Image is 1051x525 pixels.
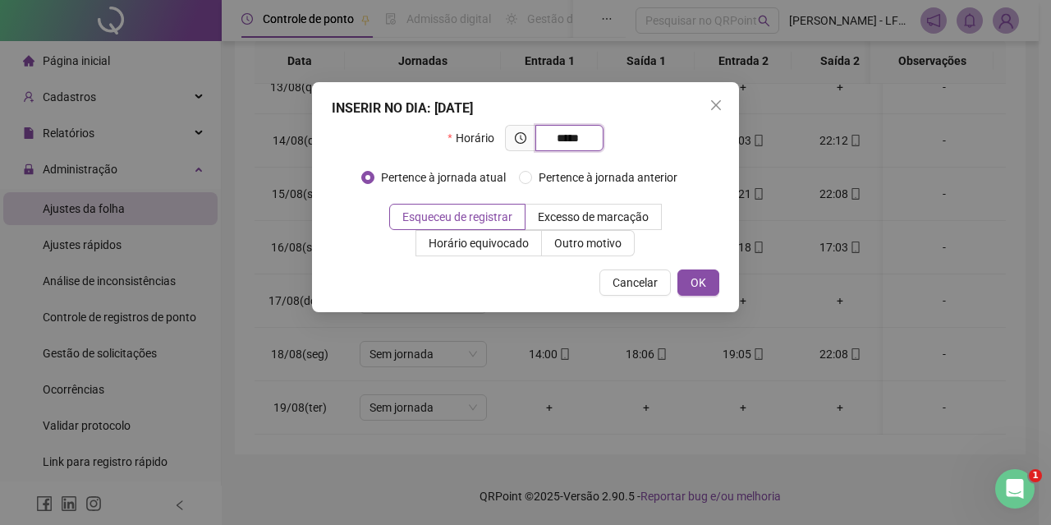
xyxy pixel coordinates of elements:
[538,210,649,223] span: Excesso de marcação
[677,269,719,296] button: OK
[599,269,671,296] button: Cancelar
[703,92,729,118] button: Close
[709,99,723,112] span: close
[691,274,706,292] span: OK
[1029,469,1042,482] span: 1
[402,210,512,223] span: Esqueceu de registrar
[332,99,719,118] div: INSERIR NO DIA : [DATE]
[554,237,622,250] span: Outro motivo
[613,274,658,292] span: Cancelar
[995,469,1035,509] iframe: Intercom live chat
[374,168,512,187] span: Pertence à jornada atual
[515,132,526,144] span: clock-circle
[429,237,529,250] span: Horário equivocado
[532,168,684,187] span: Pertence à jornada anterior
[447,125,504,151] label: Horário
